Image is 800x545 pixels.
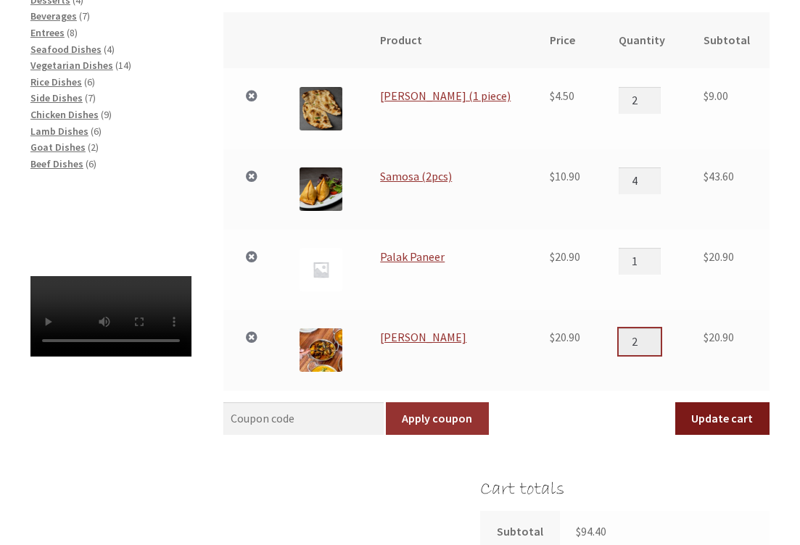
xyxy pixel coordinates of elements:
[704,330,734,344] bdi: 20.90
[107,43,112,56] span: 4
[104,108,109,121] span: 9
[619,87,661,113] input: Product quantity
[704,249,709,264] span: $
[242,167,261,186] a: Remove Samosa (2pcs) from cart
[30,141,86,154] a: Goat Dishes
[480,478,770,501] h2: Cart totals
[82,9,87,22] span: 7
[300,248,342,291] img: Placeholder
[242,328,261,347] a: Remove Aloo Bengan from cart
[550,169,555,183] span: $
[30,43,102,56] a: Seafood Dishes
[532,12,601,69] th: Price
[30,9,77,22] a: Beverages
[386,402,489,436] button: Apply coupon
[619,167,661,194] input: Product quantity
[242,248,261,267] a: Remove Palak Paneer from cart
[94,125,99,138] span: 6
[118,59,128,72] span: 14
[704,88,709,103] span: $
[550,169,580,183] bdi: 10.90
[704,330,709,344] span: $
[550,330,580,344] bdi: 20.90
[242,87,261,106] a: Remove Garlic Naan (1 piece) from cart
[30,26,65,39] a: Entrees
[88,157,94,170] span: 6
[380,330,466,344] a: [PERSON_NAME]
[70,26,75,39] span: 8
[550,249,580,264] bdi: 20.90
[619,248,661,274] input: Product quantity
[380,88,511,103] a: [PERSON_NAME] (1 piece)
[600,12,685,69] th: Quantity
[675,402,770,436] button: Update cart
[576,524,606,538] bdi: 94.40
[300,87,342,130] img: Garlic Naan (1 piece)
[361,12,531,69] th: Product
[619,328,661,354] input: Product quantity
[550,249,555,264] span: $
[380,169,452,183] a: Samosa (2pcs)
[30,157,83,170] a: Beef Dishes
[704,249,734,264] bdi: 20.90
[300,167,342,210] img: Samosa (2pcs)
[550,88,555,103] span: $
[704,169,734,183] bdi: 43.60
[576,524,581,538] span: $
[30,125,88,138] a: Lamb Dishes
[91,141,96,154] span: 2
[550,330,555,344] span: $
[223,402,384,436] input: Coupon code
[380,249,445,264] a: Palak Paneer
[87,75,92,88] span: 6
[30,59,113,72] a: Vegetarian Dishes
[550,88,574,103] bdi: 4.50
[685,12,770,69] th: Subtotal
[704,88,728,103] bdi: 9.00
[704,169,709,183] span: $
[300,328,342,371] img: Aloo Bengan
[30,108,99,121] a: Chicken Dishes
[88,91,93,104] span: 7
[30,91,83,104] a: Side Dishes
[30,75,82,88] a: Rice Dishes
